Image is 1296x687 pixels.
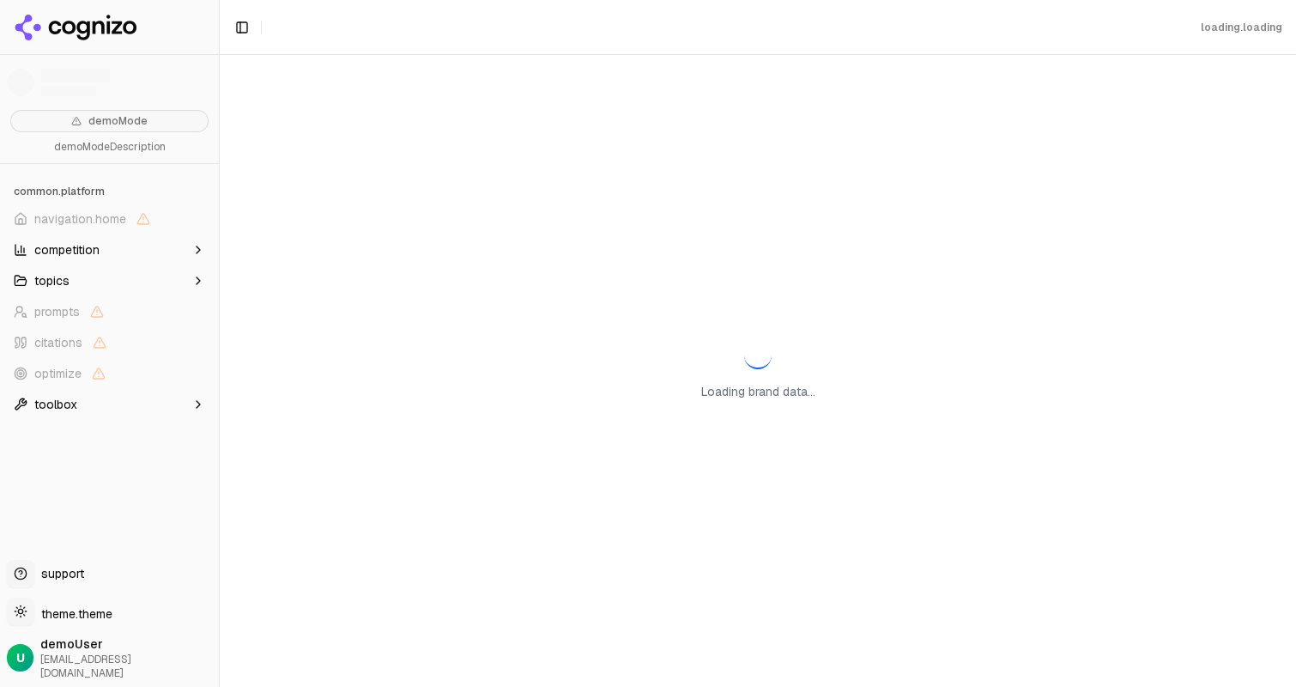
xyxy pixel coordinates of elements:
div: loading.loading [1201,21,1282,34]
span: topics [34,272,70,289]
span: toolbox [34,396,77,413]
span: competition [34,241,100,258]
p: Loading brand data... [701,383,815,400]
button: topics [7,267,212,295]
div: common.platform [7,178,212,205]
span: demoUser [40,635,212,653]
span: navigation.home [34,210,126,228]
button: competition [7,236,212,264]
span: [EMAIL_ADDRESS][DOMAIN_NAME] [40,653,212,680]
p: demoModeDescription [10,139,209,156]
span: optimize [34,365,82,382]
span: support [34,565,84,582]
span: prompts [34,303,80,320]
span: U [16,649,25,666]
span: theme.theme [34,606,112,622]
button: toolbox [7,391,212,418]
span: citations [34,334,82,351]
span: demoMode [88,114,148,128]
